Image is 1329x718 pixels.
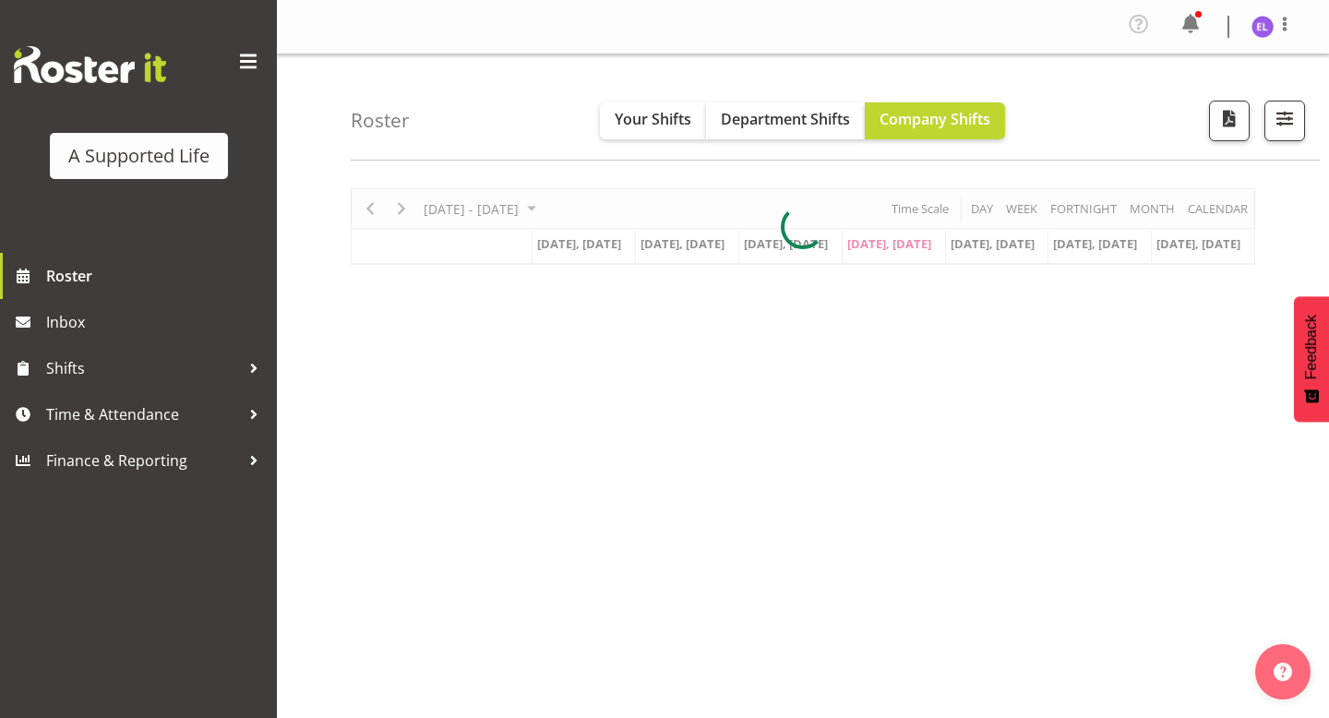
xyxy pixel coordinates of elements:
[880,109,990,129] span: Company Shifts
[68,142,210,170] div: A Supported Life
[1294,296,1329,422] button: Feedback - Show survey
[1303,315,1320,379] span: Feedback
[46,447,240,474] span: Finance & Reporting
[1274,663,1292,681] img: help-xxl-2.png
[46,354,240,382] span: Shifts
[46,262,268,290] span: Roster
[721,109,850,129] span: Department Shifts
[600,102,706,139] button: Your Shifts
[14,46,166,83] img: Rosterit website logo
[615,109,691,129] span: Your Shifts
[46,401,240,428] span: Time & Attendance
[865,102,1005,139] button: Company Shifts
[1251,16,1274,38] img: elise-loh5844.jpg
[706,102,865,139] button: Department Shifts
[1209,101,1250,141] button: Download a PDF of the roster according to the set date range.
[46,308,268,336] span: Inbox
[1264,101,1305,141] button: Filter Shifts
[351,110,410,131] h4: Roster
